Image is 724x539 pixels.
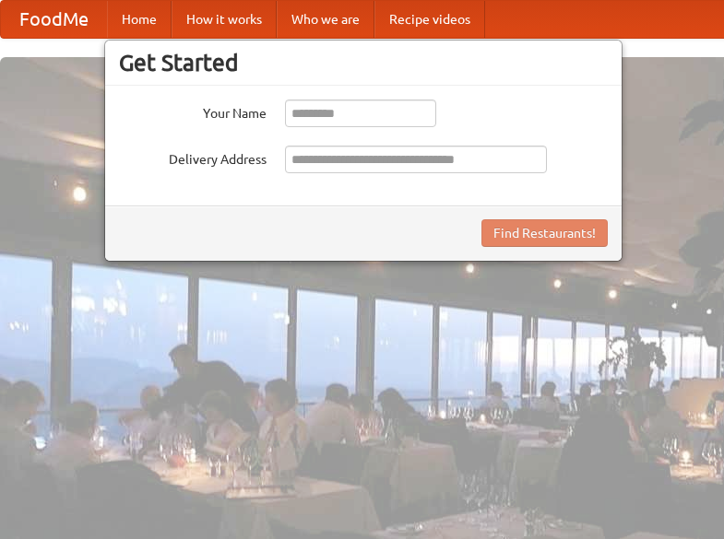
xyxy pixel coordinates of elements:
[277,1,374,38] a: Who we are
[481,219,608,247] button: Find Restaurants!
[374,1,485,38] a: Recipe videos
[119,146,267,169] label: Delivery Address
[107,1,172,38] a: Home
[1,1,107,38] a: FoodMe
[119,100,267,123] label: Your Name
[172,1,277,38] a: How it works
[119,49,608,76] h3: Get Started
